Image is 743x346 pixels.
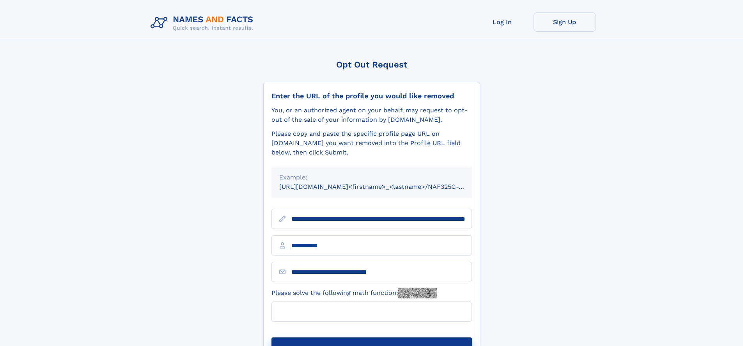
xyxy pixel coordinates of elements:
div: Please copy and paste the specific profile page URL on [DOMAIN_NAME] you want removed into the Pr... [271,129,472,157]
div: Enter the URL of the profile you would like removed [271,92,472,100]
a: Log In [471,12,534,32]
div: You, or an authorized agent on your behalf, may request to opt-out of the sale of your informatio... [271,106,472,124]
img: Logo Names and Facts [147,12,260,34]
div: Opt Out Request [263,60,480,69]
label: Please solve the following math function: [271,288,437,298]
small: [URL][DOMAIN_NAME]<firstname>_<lastname>/NAF325G-xxxxxxxx [279,183,487,190]
a: Sign Up [534,12,596,32]
div: Example: [279,173,464,182]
